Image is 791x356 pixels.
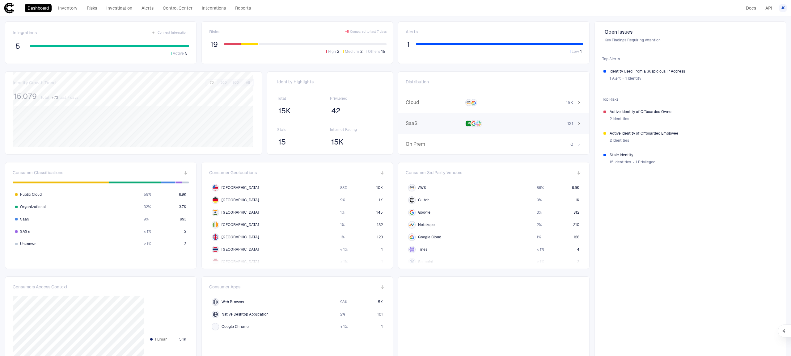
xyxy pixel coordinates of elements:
[599,53,782,65] span: Top Alerts
[577,259,579,264] span: 3
[340,222,345,227] span: 1 %
[418,222,435,227] span: Netskope
[409,247,414,252] div: Tines
[222,198,259,203] span: [GEOGRAPHIC_DATA]
[222,324,249,329] span: Google Chrome
[20,204,46,209] span: Organizational
[610,131,777,136] span: Active Identity of Offboarded Employee
[605,38,776,43] span: Key Findings Requiring Attention
[184,229,186,234] span: 3
[566,100,573,105] span: 15K
[379,198,383,203] span: 1K
[150,29,189,36] button: Connect Integration
[340,312,345,317] span: 2 %
[173,51,184,56] span: Active
[406,120,463,127] span: SaaS
[632,157,634,167] span: ∙
[573,235,579,240] span: 128
[340,198,345,203] span: 9 %
[537,185,544,190] span: 86 %
[144,204,151,209] span: 32 %
[155,337,177,342] span: Human
[210,40,218,49] span: 19
[567,121,573,126] span: 121
[60,95,78,100] span: last 7 days
[409,210,414,215] div: Google
[213,185,218,191] img: US
[55,4,80,12] a: Inventory
[537,235,541,240] span: 1 %
[277,137,287,147] button: 15
[13,170,63,175] span: Consumer Classifications
[222,299,245,304] span: Web Browser
[20,192,42,197] span: Public Cloud
[376,210,383,215] span: 145
[779,4,787,12] button: JS
[610,138,629,143] span: 2 Identities
[242,80,253,86] button: All
[381,259,383,264] span: 1
[763,4,775,12] a: API
[277,79,383,85] span: Identity Highlights
[14,92,37,101] span: 15,079
[179,337,186,342] span: 5.1K
[577,247,579,252] span: 4
[104,4,135,12] a: Investigation
[345,30,349,34] span: + 5
[206,80,217,86] button: 7D
[213,197,218,203] img: DE
[222,247,259,252] span: [GEOGRAPHIC_DATA]
[418,210,430,215] span: Google
[340,185,347,190] span: 88 %
[25,4,52,12] a: Dashboard
[418,235,441,240] span: Google Cloud
[160,4,195,12] a: Control Center
[213,222,218,228] img: IE
[209,40,219,49] button: 19
[573,210,579,215] span: 312
[376,185,383,190] span: 10K
[537,259,544,264] span: < 1 %
[337,49,339,54] span: 2
[20,229,30,234] span: SASE
[381,247,383,252] span: 1
[52,95,58,100] span: + 73
[213,234,218,240] img: GB
[418,247,427,252] span: Tines
[406,79,429,85] span: Distribution
[340,235,345,240] span: 1 %
[409,198,414,203] div: Clutch
[381,324,383,329] span: 1
[328,49,336,54] span: High
[610,116,629,121] span: 2 Identities
[20,241,36,246] span: Unknown
[277,96,330,101] span: Total
[377,222,383,227] span: 132
[331,106,341,115] span: 42
[213,210,218,215] img: IN
[40,95,49,100] span: Total
[222,210,259,215] span: [GEOGRAPHIC_DATA]
[144,192,151,197] span: 59 %
[209,29,219,35] span: Risks
[406,170,462,175] span: Consumer 3rd Party Vendors
[569,49,583,54] button: Low1
[340,247,348,252] span: < 1 %
[277,127,330,132] span: Stale
[15,42,20,51] span: 5
[622,74,624,83] span: ∙
[636,160,655,165] span: 1 Privileged
[605,29,776,35] span: Open Issues
[406,141,463,147] span: On Prem
[84,4,100,12] a: Risks
[409,235,414,240] div: Google Cloud
[13,91,38,101] button: 15,079
[213,247,218,252] img: TH
[158,31,188,35] span: Connect Integration
[185,51,188,56] span: 5
[232,4,254,12] a: Reports
[330,137,345,147] button: 15K
[418,259,434,264] span: Sailpoint
[184,241,186,246] span: 3
[409,259,414,264] div: Sailpoint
